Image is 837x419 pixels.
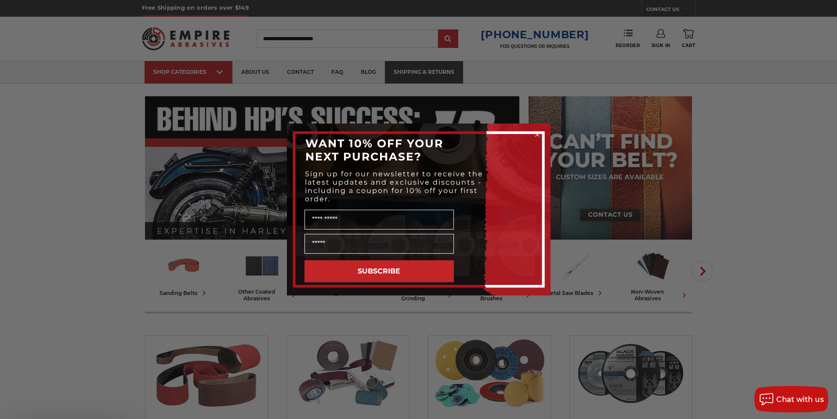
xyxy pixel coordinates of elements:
[305,170,483,203] span: Sign up for our newsletter to receive the latest updates and exclusive discounts - including a co...
[533,130,542,139] button: Close dialog
[305,137,443,163] span: WANT 10% OFF YOUR NEXT PURCHASE?
[304,260,454,282] button: SUBSCRIBE
[754,386,828,412] button: Chat with us
[304,234,454,254] input: Email
[776,395,824,404] span: Chat with us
